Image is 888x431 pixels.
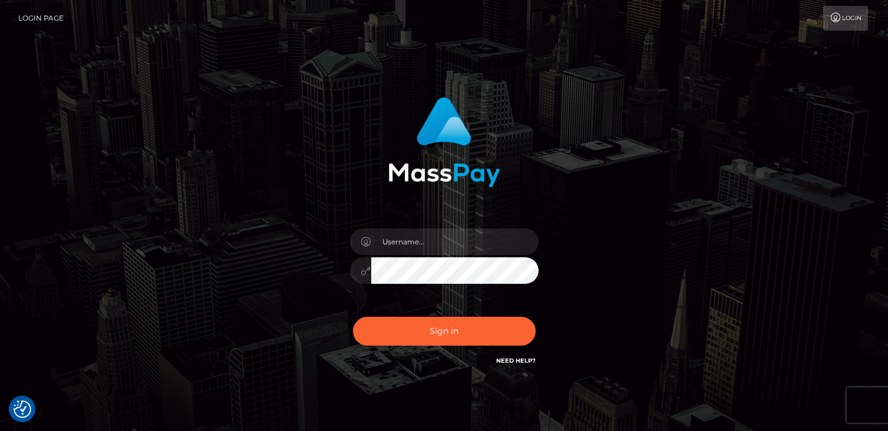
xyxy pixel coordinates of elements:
img: Revisit consent button [14,400,31,418]
a: Need Help? [496,357,536,364]
a: Login [823,6,868,31]
a: Login Page [18,6,64,31]
img: MassPay Login [388,97,500,187]
button: Consent Preferences [14,400,31,418]
input: Username... [371,228,539,255]
button: Sign in [353,317,536,346]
